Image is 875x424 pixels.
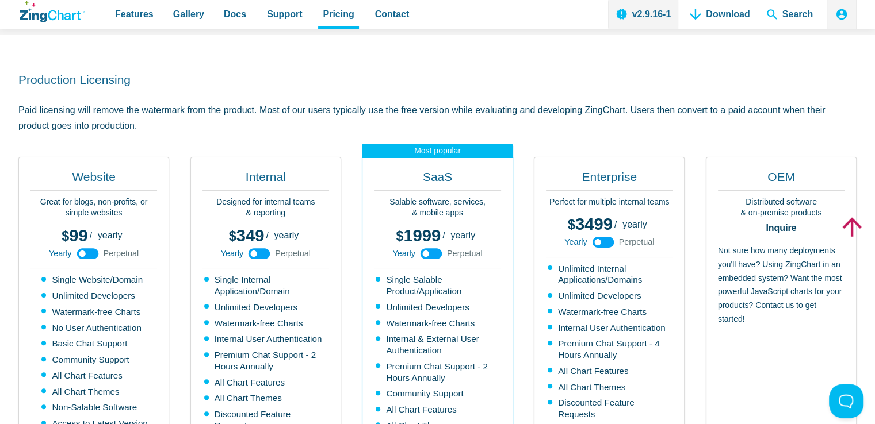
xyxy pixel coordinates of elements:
span: / [90,231,92,240]
span: Features [115,6,154,22]
li: All Chart Features [376,404,500,415]
li: Non-Salable Software [41,402,147,413]
span: Docs [224,6,246,22]
li: Single Salable Product/Application [376,274,500,297]
h2: SaaS [374,169,500,191]
span: Contact [375,6,410,22]
p: Salable software, services, & mobile apps [374,196,500,219]
h2: Internal [202,169,329,191]
span: yearly [98,230,123,240]
iframe: Toggle Customer Support [829,384,863,418]
li: Unlimited Developers [41,290,147,302]
span: Yearly [392,249,415,257]
li: Unlimited Developers [548,290,673,302]
span: Support [267,6,302,22]
span: / [266,231,268,240]
a: ZingChart Logo. Click to return to the homepage [20,1,85,22]
span: yearly [450,230,475,240]
p: Designed for internal teams & reporting [202,196,329,219]
span: Yearly [564,238,587,246]
li: Community Support [376,388,500,399]
li: Unlimited Developers [204,302,329,313]
span: 99 [62,226,87,245]
li: Basic Chat Support [41,338,147,349]
span: Perpetual [275,249,311,257]
li: Single Internal Application/Domain [204,274,329,297]
span: Yearly [221,249,243,257]
li: Premium Chat Support - 2 Hours Annually [376,361,500,384]
h2: OEM [718,169,845,191]
li: No User Authentication [41,322,147,334]
p: Distributed software & on-premise products [718,196,845,219]
li: All Chart Themes [41,386,147,398]
li: Premium Chat Support - 2 Hours Annually [204,349,329,372]
li: Unlimited Developers [376,302,500,313]
span: Yearly [49,249,71,257]
li: Premium Chat Support - 4 Hours Annually [548,338,673,361]
li: Internal User Authentication [204,333,329,345]
h2: Enterprise [546,169,673,191]
h2: Website [30,169,157,191]
span: 3499 [568,215,613,233]
li: Internal & External User Authentication [376,333,500,356]
li: Watermark-free Charts [548,306,673,318]
span: / [442,231,445,240]
span: Perpetual [104,249,139,257]
h2: Production Licensing [18,72,857,87]
span: Perpetual [447,249,483,257]
span: 1999 [396,226,441,245]
p: Perfect for multiple internal teams [546,196,673,208]
p: Great for blogs, non-profits, or simple websites [30,196,157,219]
span: Pricing [323,6,354,22]
li: Internal User Authentication [548,322,673,334]
li: All Chart Features [41,370,147,381]
span: / [614,220,617,229]
li: All Chart Themes [548,381,673,393]
p: Paid licensing will remove the watermark from the product. Most of our users typically use the fr... [18,102,857,133]
li: Watermark-free Charts [41,306,147,318]
li: Single Website/Domain [41,274,147,286]
li: All Chart Themes [204,392,329,404]
li: All Chart Features [548,365,673,377]
span: Perpetual [619,238,655,246]
li: Discounted Feature Requests [548,397,673,420]
li: Unlimited Internal Applications/Domains [548,263,673,286]
strong: Inquire [718,223,845,233]
li: Watermark-free Charts [204,318,329,329]
li: Community Support [41,354,147,365]
li: Watermark-free Charts [376,318,500,329]
span: 349 [229,226,265,245]
span: Gallery [173,6,204,22]
span: yearly [274,230,299,240]
li: All Chart Features [204,377,329,388]
span: yearly [622,219,647,229]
